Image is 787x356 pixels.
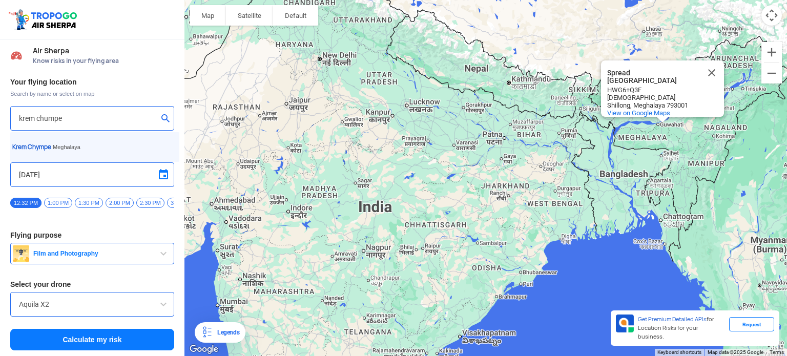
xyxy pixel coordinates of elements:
h3: Select your drone [10,281,174,288]
img: Legends [201,326,213,339]
span: 1:00 PM [44,198,72,208]
button: Zoom out [761,63,782,83]
span: Air Sherpa [33,47,174,55]
div: Spread Eagle Falls [601,60,724,117]
a: Open this area in Google Maps (opens a new window) [187,343,221,356]
div: Request [729,317,774,331]
img: ic_tgdronemaps.svg [8,8,80,31]
a: Terms [770,349,784,355]
button: Calculate my risk [10,329,174,350]
div: Legends [213,326,239,339]
span: Meghalaya [53,144,80,150]
span: Search by name or select on map [10,90,174,98]
button: Show street map [190,5,226,26]
span: Know risks in your flying area [33,57,174,65]
button: Close [699,60,724,85]
span: Krem Chympe [12,143,51,151]
span: Film and Photography [29,249,157,258]
img: Risk Scores [10,49,23,61]
span: Get Premium Detailed APIs [638,316,707,323]
div: for Location Risks for your business. [634,315,729,342]
img: Premium APIs [616,315,634,332]
input: Select Date [19,169,165,181]
span: 12:32 PM [10,198,42,208]
span: Map data ©2025 Google [708,349,763,355]
h3: Flying purpose [10,232,174,239]
button: Zoom in [761,42,782,62]
h3: Your flying location [10,78,174,86]
button: Show satellite imagery [226,5,273,26]
span: 2:30 PM [136,198,164,208]
button: Map camera controls [761,5,782,26]
img: film.png [13,245,29,262]
input: Search by name or Brand [19,298,165,310]
button: Keyboard shortcuts [657,349,701,356]
span: 2:00 PM [106,198,134,208]
div: [DEMOGRAPHIC_DATA] [607,94,699,101]
div: HWG6+Q3F [607,86,699,94]
div: Spread [GEOGRAPHIC_DATA] [607,69,699,85]
input: Search your flying location [19,112,158,124]
img: Google [187,343,221,356]
span: 3:00 PM [167,198,195,208]
a: View on Google Maps [607,109,670,117]
div: Shillong, Meghalaya 793001 [607,101,699,109]
span: 1:30 PM [75,198,103,208]
button: Film and Photography [10,243,174,264]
